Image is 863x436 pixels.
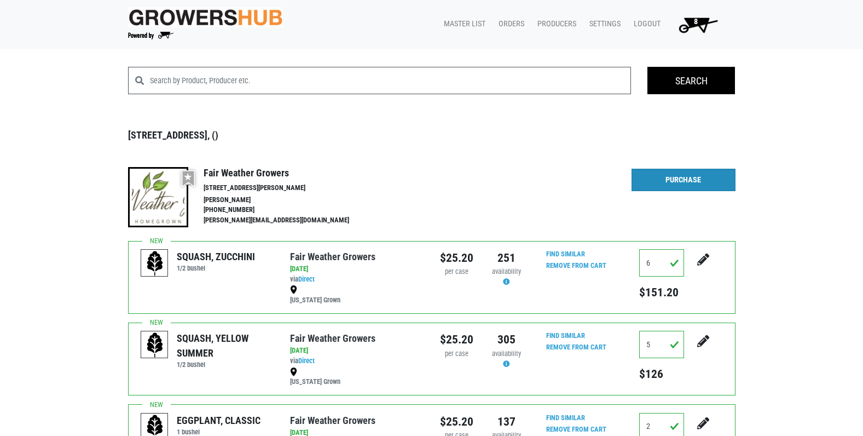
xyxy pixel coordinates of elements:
div: 305 [490,331,523,348]
a: Producers [529,14,581,35]
input: Search [647,67,735,94]
a: Fair Weather Growers [290,251,375,262]
h6: 1/2 bushel [177,360,274,369]
a: Master List [435,14,490,35]
input: Remove From Cart [540,423,613,436]
div: $25.20 [440,413,473,431]
h5: $151.20 [639,285,684,300]
img: map_marker-0e94453035b3232a4d21701695807de9.png [290,368,297,376]
a: 8 [665,14,727,36]
a: Fair Weather Growers [290,332,375,344]
a: Purchase [632,169,735,192]
h3: [STREET_ADDRESS], () [128,129,735,141]
a: Direct [298,275,315,283]
div: via [290,274,423,285]
div: 251 [490,249,523,267]
input: Remove From Cart [540,260,613,272]
img: original-fc7597fdc6adbb9d0e2ae620e786d1a2.jpg [128,7,283,27]
span: availability [492,349,521,358]
img: Cart [674,14,722,36]
li: [STREET_ADDRESS][PERSON_NAME] [204,183,372,193]
div: [US_STATE] Grown [290,285,423,306]
img: Powered by Big Wheelbarrow [128,32,173,39]
a: Orders [490,14,529,35]
li: [PERSON_NAME][EMAIL_ADDRESS][DOMAIN_NAME] [204,215,372,226]
a: Settings [581,14,625,35]
div: $25.20 [440,331,473,348]
img: thumbnail-66b73ed789e5fdb011f67f3ae1eff6c2.png [128,167,188,227]
div: per case [440,267,473,277]
div: SQUASH, YELLOW SUMMER [177,331,274,360]
div: via [290,356,423,366]
input: Search by Product, Producer etc. [150,67,632,94]
a: Find Similar [546,331,585,340]
input: Qty [639,249,684,277]
div: 137 [490,413,523,431]
h5: $126 [639,367,684,381]
div: EGGPLANT, CLASSIC [177,413,260,428]
img: placeholder-variety-43d6402dacf2d531de610a020419775a.svg [141,331,169,359]
a: Find Similar [546,414,585,422]
div: [DATE] [290,264,423,274]
li: [PERSON_NAME] [204,195,372,205]
a: Find Similar [546,250,585,258]
input: Remove From Cart [540,341,613,354]
div: [US_STATE] Grown [290,366,423,387]
div: SQUASH, ZUCCHINI [177,249,255,264]
h4: Fair Weather Growers [204,167,372,179]
a: Direct [298,357,315,365]
div: per case [440,349,473,359]
div: [DATE] [290,346,423,356]
a: Logout [625,14,665,35]
a: Fair Weather Growers [290,415,375,426]
span: availability [492,267,521,276]
div: $25.20 [440,249,473,267]
img: placeholder-variety-43d6402dacf2d531de610a020419775a.svg [141,250,169,277]
img: map_marker-0e94453035b3232a4d21701695807de9.png [290,285,297,294]
input: Qty [639,331,684,358]
span: 8 [694,17,698,26]
h6: 1/2 bushel [177,264,255,272]
h6: 1 bushel [177,428,260,436]
li: [PHONE_NUMBER] [204,205,372,215]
